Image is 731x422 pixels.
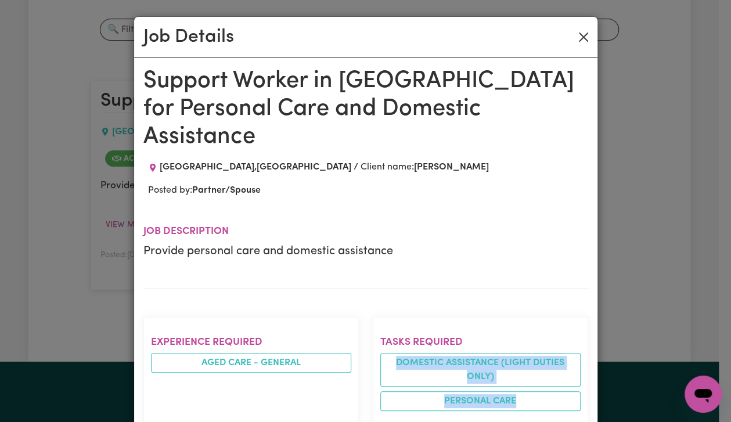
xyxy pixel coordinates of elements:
iframe: Button to launch messaging window [685,376,722,413]
h1: Support Worker in [GEOGRAPHIC_DATA] for Personal Care and Domestic Assistance [143,67,588,151]
h2: Job description [143,225,588,237]
h2: Experience required [151,336,351,348]
div: Job location: TRINITY BEACH, Queensland [143,160,356,174]
button: Close [574,28,593,46]
span: Posted by: [148,186,261,195]
b: Partner/Spouse [192,186,261,195]
li: Personal care [380,391,581,411]
p: Provide personal care and domestic assistance [143,243,588,260]
li: Domestic assistance (light duties only) [380,353,581,387]
h2: Tasks required [380,336,581,348]
span: [GEOGRAPHIC_DATA] , [GEOGRAPHIC_DATA] [160,163,351,172]
b: [PERSON_NAME] [414,163,489,172]
div: Client name: [356,160,494,174]
li: Aged care - General [151,353,351,373]
h2: Job Details [143,26,234,48]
